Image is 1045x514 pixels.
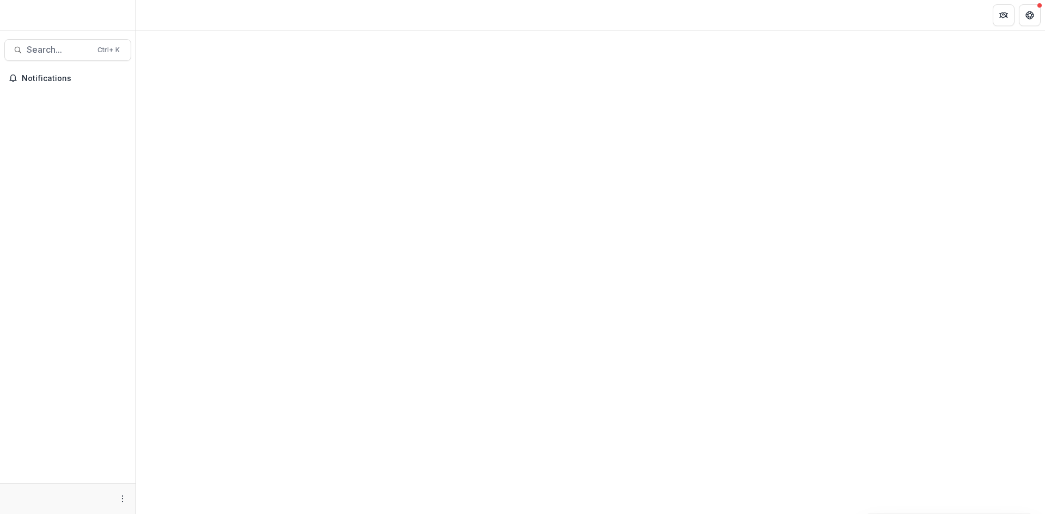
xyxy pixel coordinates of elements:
[22,74,127,83] span: Notifications
[1019,4,1041,26] button: Get Help
[27,45,91,55] span: Search...
[116,492,129,505] button: More
[140,7,187,23] nav: breadcrumb
[4,39,131,61] button: Search...
[95,44,122,56] div: Ctrl + K
[4,70,131,87] button: Notifications
[993,4,1015,26] button: Partners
